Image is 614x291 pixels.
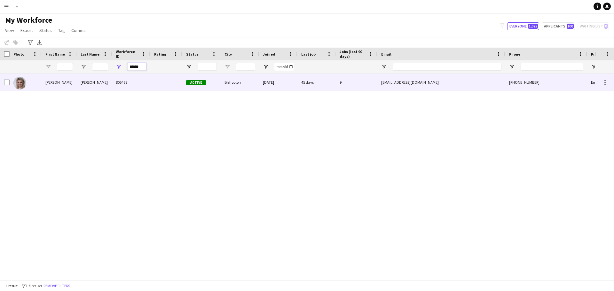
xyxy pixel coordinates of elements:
button: Open Filter Menu [116,64,122,70]
button: Open Filter Menu [81,64,86,70]
button: Remove filters [42,282,71,289]
div: [PHONE_NUMBER] [505,73,587,91]
span: City [224,52,232,57]
button: Open Filter Menu [186,64,192,70]
div: [PERSON_NAME] [42,73,77,91]
input: Email Filter Input [393,63,501,71]
img: Nicola MacDonald [13,77,26,89]
span: Joined [263,52,275,57]
span: Phone [509,52,520,57]
div: 9 [336,73,377,91]
button: Applicants100 [542,22,575,30]
div: [EMAIL_ADDRESS][DOMAIN_NAME] [377,73,505,91]
app-action-btn: Advanced filters [27,39,34,46]
span: Jobs (last 90 days) [340,49,366,59]
button: Open Filter Menu [263,64,269,70]
span: Status [186,52,199,57]
span: Profile [591,52,604,57]
input: First Name Filter Input [57,63,73,71]
input: Workforce ID Filter Input [127,63,146,71]
a: Comms [69,26,88,34]
input: Last Name Filter Input [92,63,108,71]
span: Last Name [81,52,99,57]
div: Bishopton [221,73,259,91]
span: Last job [301,52,316,57]
button: Open Filter Menu [591,64,597,70]
span: Active [186,80,206,85]
button: Open Filter Menu [509,64,515,70]
input: Joined Filter Input [274,63,294,71]
span: First Name [45,52,65,57]
button: Everyone1,075 [507,22,539,30]
span: Workforce ID [116,49,139,59]
span: 1,075 [528,24,538,29]
span: Photo [13,52,24,57]
span: 1 filter set [26,283,42,288]
div: 805468 [112,73,150,91]
a: View [3,26,17,34]
span: Status [39,27,52,33]
span: Tag [58,27,65,33]
button: Open Filter Menu [381,64,387,70]
span: Email [381,52,391,57]
a: Status [37,26,54,34]
input: Status Filter Input [198,63,217,71]
app-action-btn: Export XLSX [36,39,43,46]
a: Tag [56,26,67,34]
div: [DATE] [259,73,297,91]
div: 45 days [297,73,336,91]
input: City Filter Input [236,63,255,71]
span: Rating [154,52,166,57]
input: Phone Filter Input [521,63,583,71]
span: View [5,27,14,33]
span: Export [20,27,33,33]
span: 100 [567,24,574,29]
div: [PERSON_NAME] [77,73,112,91]
button: Open Filter Menu [45,64,51,70]
span: Comms [71,27,86,33]
span: My Workforce [5,15,52,25]
button: Open Filter Menu [224,64,230,70]
a: Export [18,26,35,34]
